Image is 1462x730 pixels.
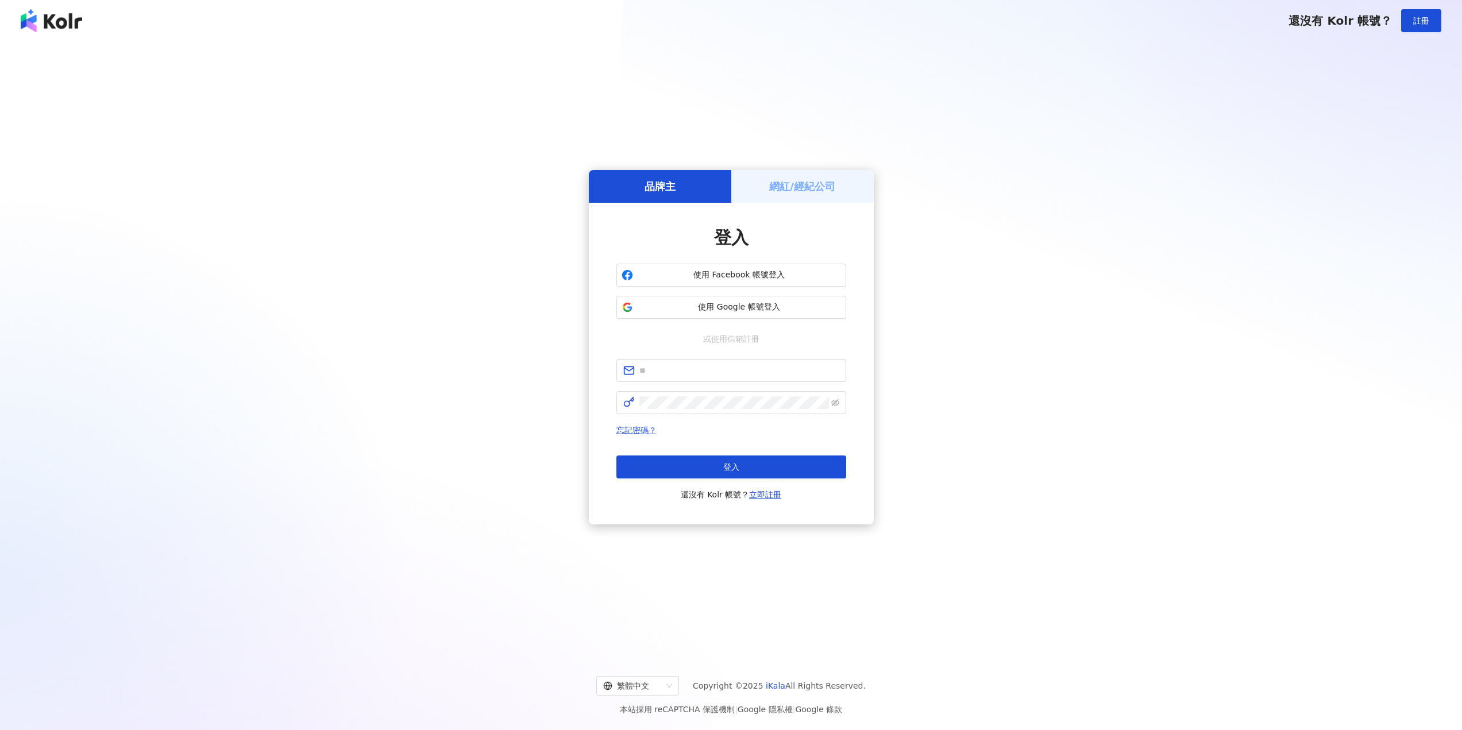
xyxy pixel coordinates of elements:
button: 註冊 [1401,9,1441,32]
a: Google 隱私權 [738,705,793,714]
span: 登入 [714,227,749,248]
img: logo [21,9,82,32]
button: 使用 Facebook 帳號登入 [616,264,846,287]
a: Google 條款 [795,705,842,714]
span: 本站採用 reCAPTCHA 保護機制 [620,702,842,716]
h5: 網紅/經紀公司 [769,179,835,194]
button: 使用 Google 帳號登入 [616,296,846,319]
a: 立即註冊 [749,490,781,499]
span: 還沒有 Kolr 帳號？ [1289,14,1392,28]
span: 使用 Google 帳號登入 [638,302,841,313]
span: | [793,705,796,714]
a: iKala [766,681,785,690]
span: eye-invisible [831,399,839,407]
span: 或使用信箱註冊 [695,333,767,345]
span: 登入 [723,462,739,472]
span: 還沒有 Kolr 帳號？ [681,488,782,501]
div: 繁體中文 [603,677,662,695]
a: 忘記密碼？ [616,426,657,435]
h5: 品牌主 [645,179,676,194]
span: | [735,705,738,714]
span: Copyright © 2025 All Rights Reserved. [693,679,866,693]
span: 註冊 [1413,16,1429,25]
span: 使用 Facebook 帳號登入 [638,269,841,281]
button: 登入 [616,455,846,478]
